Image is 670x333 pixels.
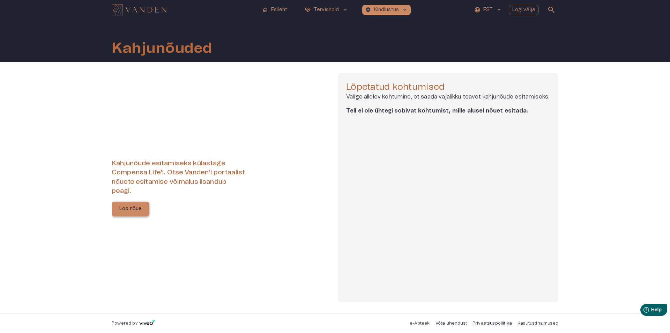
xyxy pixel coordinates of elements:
[346,81,550,93] h4: Lõpetatud kohtumised
[410,321,430,325] a: e-Apteek
[518,321,558,325] a: Kasutustingimused
[512,6,536,14] p: Logi välja
[346,93,550,101] p: Valige allolev kohtumine, et saada vajalikku teavet kahjunõude esitamiseks.
[302,5,351,15] button: ecg_heartTervishoidkeyboard_arrow_down
[472,321,512,325] a: Privaatsuspoliitika
[435,320,467,326] p: Võta ühendust
[112,320,137,326] p: Powered by
[365,7,371,13] span: health_and_safety
[271,6,287,14] p: Esileht
[262,7,268,13] span: home
[362,5,411,15] button: health_and_safetyKindlustuskeyboard_arrow_down
[402,7,408,13] span: keyboard_arrow_down
[374,6,399,14] p: Kindlustus
[112,5,256,15] a: Navigate to homepage
[473,5,503,15] button: EST
[509,5,539,15] button: Logi välja
[119,205,142,212] p: Loo nõue
[483,6,493,14] p: EST
[112,159,246,196] h6: Kahjunõude esitamiseks külastage Compensa Life'i. Otse Vanden’i portaalist nõuete esitamise võima...
[112,40,212,56] h1: Kahjunõuded
[544,3,558,17] button: open search modal
[342,7,348,13] span: keyboard_arrow_down
[112,4,166,15] img: Vanden logo
[112,202,149,216] button: Loo nõue
[305,7,311,13] span: ecg_heart
[314,6,339,14] p: Tervishoid
[547,6,556,14] span: search
[259,5,291,15] button: homeEsileht
[346,107,550,115] p: Teil ei ole ühtegi sobivat kohtumist, mille alusel nõuet esitada.
[616,301,670,321] iframe: Help widget launcher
